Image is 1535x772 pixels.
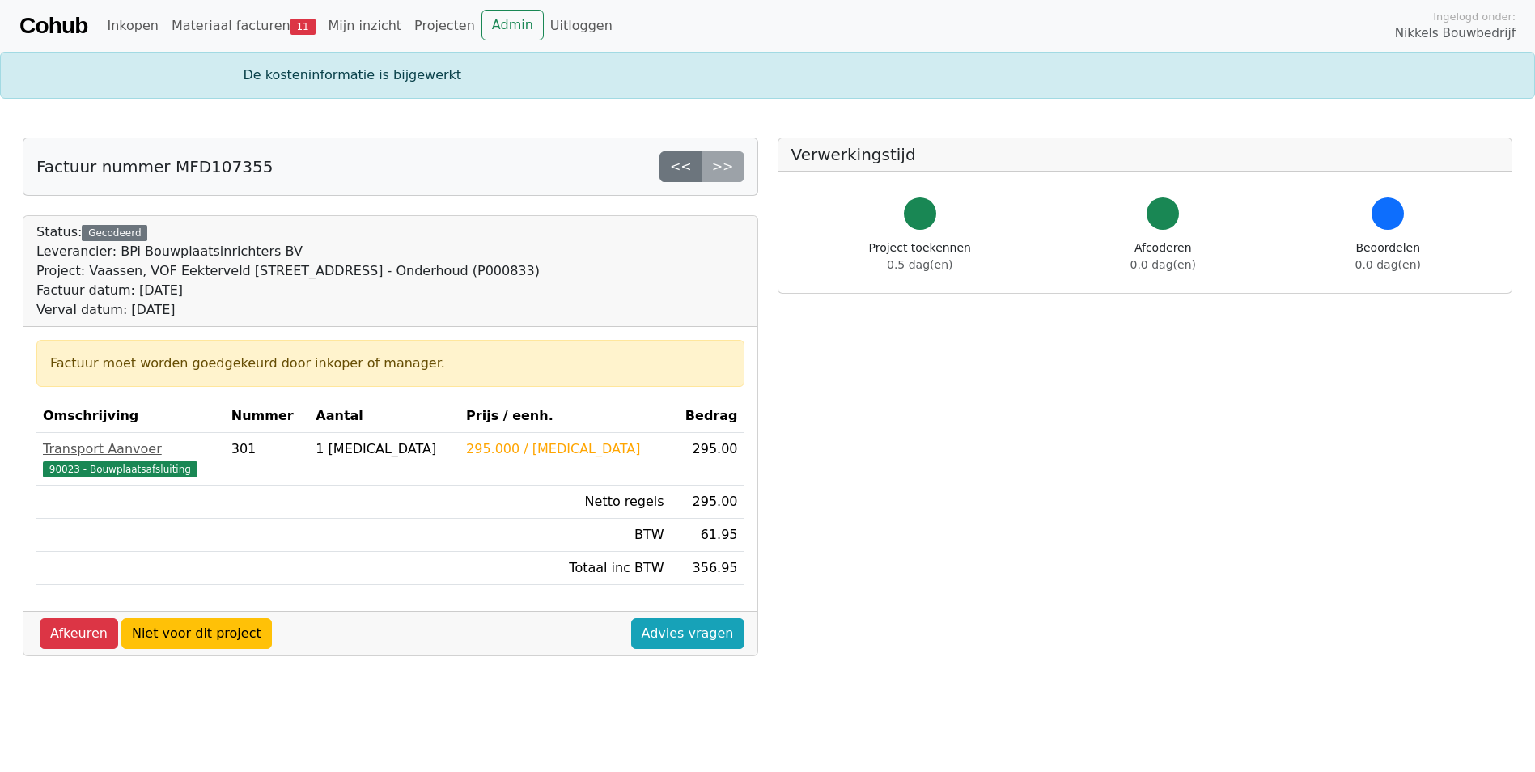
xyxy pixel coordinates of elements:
td: Totaal inc BTW [460,552,671,585]
div: Project toekennen [869,240,971,274]
td: BTW [460,519,671,552]
div: Factuur moet worden goedgekeurd door inkoper of manager. [50,354,731,373]
th: Prijs / eenh. [460,400,671,433]
a: Projecten [408,10,481,42]
a: Admin [481,10,544,40]
div: Beoordelen [1355,240,1421,274]
div: Verval datum: [DATE] [36,300,540,320]
span: Ingelogd onder: [1433,9,1516,24]
td: 295.00 [671,433,744,486]
a: << [659,151,702,182]
div: Status: [36,223,540,320]
div: Factuur datum: [DATE] [36,281,540,300]
td: 356.95 [671,552,744,585]
a: Transport Aanvoer90023 - Bouwplaatsafsluiting [43,439,218,478]
a: Afkeuren [40,618,118,649]
div: Gecodeerd [82,225,147,241]
div: De kosteninformatie is bijgewerkt [234,66,1302,85]
div: Leverancier: BPi Bouwplaatsinrichters BV [36,242,540,261]
td: Netto regels [460,486,671,519]
th: Aantal [309,400,460,433]
td: 295.00 [671,486,744,519]
a: Niet voor dit project [121,618,272,649]
span: 11 [290,19,316,35]
span: 0.5 dag(en) [887,258,952,271]
th: Nummer [225,400,310,433]
a: Inkopen [100,10,164,42]
th: Omschrijving [36,400,225,433]
div: Afcoderen [1130,240,1196,274]
a: Advies vragen [631,618,744,649]
td: 301 [225,433,310,486]
h5: Verwerkingstijd [791,145,1499,164]
span: Nikkels Bouwbedrijf [1395,24,1516,43]
a: Mijn inzicht [322,10,409,42]
td: 61.95 [671,519,744,552]
div: 295.000 / [MEDICAL_DATA] [466,439,664,459]
a: Materiaal facturen11 [165,10,322,42]
div: 1 [MEDICAL_DATA] [316,439,453,459]
div: Project: Vaassen, VOF Eekterveld [STREET_ADDRESS] - Onderhoud (P000833) [36,261,540,281]
span: 0.0 dag(en) [1355,258,1421,271]
th: Bedrag [671,400,744,433]
a: Cohub [19,6,87,45]
span: 0.0 dag(en) [1130,258,1196,271]
h5: Factuur nummer MFD107355 [36,157,273,176]
a: Uitloggen [544,10,619,42]
span: 90023 - Bouwplaatsafsluiting [43,461,197,477]
div: Transport Aanvoer [43,439,218,459]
